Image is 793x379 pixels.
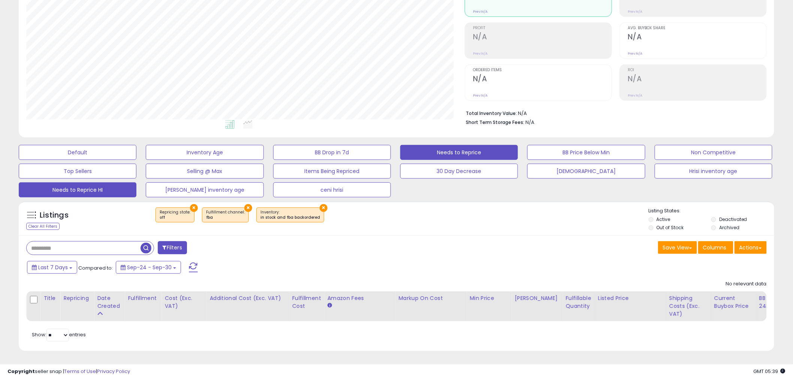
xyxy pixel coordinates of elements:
[244,204,252,212] button: ×
[400,145,518,160] button: Needs to Reprice
[260,215,320,220] div: in stock and fba backordered
[473,33,612,43] h2: N/A
[466,108,761,117] li: N/A
[628,93,642,98] small: Prev: N/A
[655,164,772,179] button: Hrisi inventory age
[320,204,328,212] button: ×
[97,368,130,375] a: Privacy Policy
[527,145,645,160] button: BB Price Below Min
[206,209,245,221] span: Fulfillment channel :
[327,294,392,302] div: Amazon Fees
[160,209,190,221] span: Repricing state :
[32,331,86,338] span: Show: entries
[466,110,517,116] b: Total Inventory Value:
[566,294,591,310] div: Fulfillable Quantity
[657,216,670,222] label: Active
[273,145,391,160] button: BB Drop in 7d
[27,261,77,274] button: Last 7 Days
[628,9,642,14] small: Prev: N/A
[655,145,772,160] button: Non Competitive
[669,294,708,318] div: Shipping Costs (Exc. VAT)
[515,294,559,302] div: [PERSON_NAME]
[7,368,35,375] strong: Copyright
[43,294,57,302] div: Title
[63,294,91,302] div: Repricing
[703,244,727,251] span: Columns
[658,241,697,254] button: Save View
[64,368,96,375] a: Terms of Use
[127,264,172,271] span: Sep-24 - Sep-30
[128,294,158,302] div: Fulfillment
[190,204,198,212] button: ×
[146,182,263,197] button: [PERSON_NAME] inventory age
[209,294,286,302] div: Additional Cost (Exc. VAT)
[38,264,68,271] span: Last 7 Days
[19,145,136,160] button: Default
[628,33,766,43] h2: N/A
[473,26,612,30] span: Profit
[649,207,774,215] p: Listing States:
[714,294,753,310] div: Current Buybox Price
[146,164,263,179] button: Selling @ Max
[473,93,488,98] small: Prev: N/A
[628,26,766,30] span: Avg. Buybox Share
[116,261,181,274] button: Sep-24 - Sep-30
[292,294,321,310] div: Fulfillment Cost
[719,216,747,222] label: Deactivated
[473,75,612,85] h2: N/A
[273,164,391,179] button: Items Being Repriced
[628,75,766,85] h2: N/A
[628,68,766,72] span: ROI
[327,302,332,309] small: Amazon Fees.
[527,164,645,179] button: [DEMOGRAPHIC_DATA]
[165,294,203,310] div: Cost (Exc. VAT)
[754,368,786,375] span: 2025-10-8 05:39 GMT
[19,164,136,179] button: Top Sellers
[398,294,463,302] div: Markup on Cost
[525,119,534,126] span: N/A
[598,294,663,302] div: Listed Price
[759,294,787,310] div: BB Share 24h.
[698,241,733,254] button: Columns
[158,241,187,254] button: Filters
[726,281,767,288] div: No relevant data
[40,210,69,221] h5: Listings
[395,291,467,321] th: The percentage added to the cost of goods (COGS) that forms the calculator for Min & Max prices.
[19,182,136,197] button: Needs to Reprice HI
[473,51,488,56] small: Prev: N/A
[473,68,612,72] span: Ordered Items
[273,182,391,197] button: ceni hrisi
[719,224,739,231] label: Archived
[97,294,121,310] div: Date Created
[735,241,767,254] button: Actions
[470,294,508,302] div: Min Price
[400,164,518,179] button: 30 Day Decrease
[206,215,245,220] div: fba
[160,215,190,220] div: off
[26,223,60,230] div: Clear All Filters
[628,51,642,56] small: Prev: N/A
[466,119,524,125] b: Short Term Storage Fees:
[473,9,488,14] small: Prev: N/A
[260,209,320,221] span: Inventory :
[146,145,263,160] button: Inventory Age
[657,224,684,231] label: Out of Stock
[78,264,113,272] span: Compared to:
[7,368,130,375] div: seller snap | |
